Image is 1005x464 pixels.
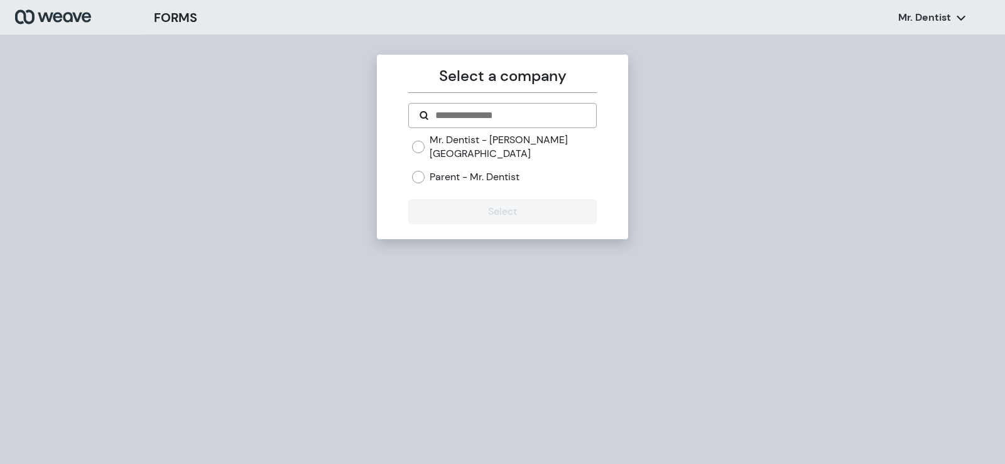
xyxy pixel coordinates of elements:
[430,170,519,184] label: Parent - Mr. Dentist
[430,133,596,160] label: Mr. Dentist - [PERSON_NAME][GEOGRAPHIC_DATA]
[408,199,596,224] button: Select
[154,8,197,27] h3: FORMS
[898,11,951,24] p: Mr. Dentist
[408,65,596,87] p: Select a company
[434,108,585,123] input: Search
